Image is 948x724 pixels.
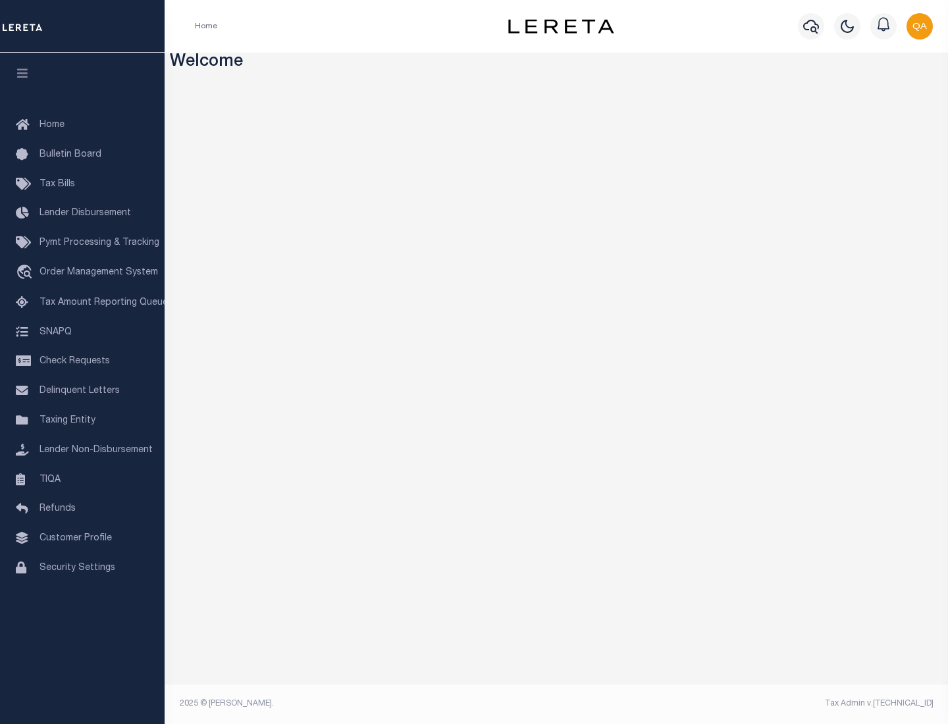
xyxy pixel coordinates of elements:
span: TIQA [39,475,61,484]
span: Home [39,120,65,130]
span: Lender Non-Disbursement [39,446,153,455]
img: svg+xml;base64,PHN2ZyB4bWxucz0iaHR0cDovL3d3dy53My5vcmcvMjAwMC9zdmciIHBvaW50ZXItZXZlbnRzPSJub25lIi... [907,13,933,39]
span: Taxing Entity [39,416,95,425]
span: Customer Profile [39,534,112,543]
span: Bulletin Board [39,150,101,159]
span: SNAPQ [39,327,72,336]
span: Pymt Processing & Tracking [39,238,159,247]
div: Tax Admin v.[TECHNICAL_ID] [566,698,934,710]
span: Security Settings [39,563,115,573]
h3: Welcome [170,53,943,73]
span: Lender Disbursement [39,209,131,218]
span: Refunds [39,504,76,513]
i: travel_explore [16,265,37,282]
span: Order Management System [39,268,158,277]
span: Delinquent Letters [39,386,120,396]
li: Home [195,20,217,32]
span: Tax Bills [39,180,75,189]
span: Check Requests [39,357,110,366]
span: Tax Amount Reporting Queue [39,298,168,307]
img: logo-dark.svg [508,19,614,34]
div: 2025 © [PERSON_NAME]. [170,698,557,710]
